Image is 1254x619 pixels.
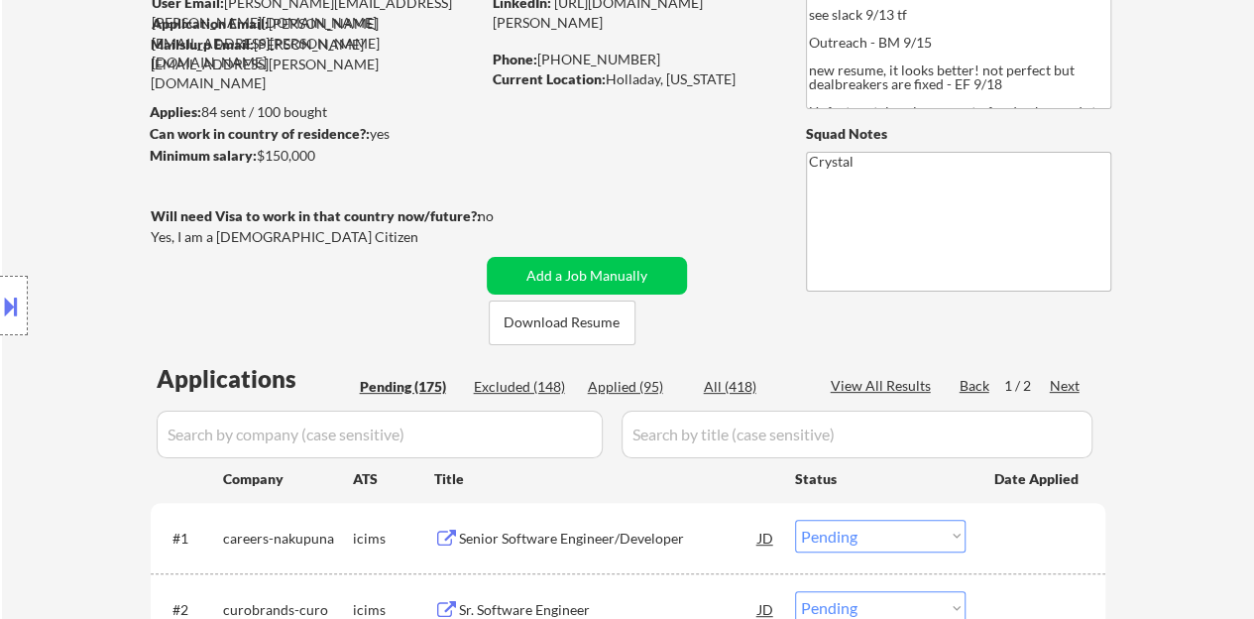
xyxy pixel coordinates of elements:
[151,35,480,93] div: [PERSON_NAME][EMAIL_ADDRESS][PERSON_NAME][DOMAIN_NAME]
[434,469,776,489] div: Title
[353,529,434,549] div: icims
[1050,376,1082,396] div: Next
[704,377,803,397] div: All (418)
[459,529,758,549] div: Senior Software Engineer/Developer
[223,529,353,549] div: careers-nakupuna
[172,529,207,549] div: #1
[622,411,1092,458] input: Search by title (case sensitive)
[795,460,966,496] div: Status
[960,376,991,396] div: Back
[493,51,537,67] strong: Phone:
[489,301,635,345] button: Download Resume
[152,14,480,72] div: [PERSON_NAME][EMAIL_ADDRESS][PERSON_NAME][DOMAIN_NAME]
[478,206,534,226] div: no
[157,411,603,458] input: Search by company (case sensitive)
[994,469,1082,489] div: Date Applied
[588,377,687,397] div: Applied (95)
[150,103,201,120] strong: Applies:
[493,50,773,69] div: [PHONE_NUMBER]
[150,102,480,122] div: 84 sent / 100 bought
[360,377,459,397] div: Pending (175)
[487,257,687,295] button: Add a Job Manually
[1004,376,1050,396] div: 1 / 2
[806,124,1111,144] div: Squad Notes
[756,520,776,556] div: JD
[353,469,434,489] div: ATS
[493,70,606,87] strong: Current Location:
[151,36,254,53] strong: Mailslurp Email:
[474,377,573,397] div: Excluded (148)
[152,15,269,32] strong: Application Email:
[831,376,937,396] div: View All Results
[493,69,773,89] div: Holladay, [US_STATE]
